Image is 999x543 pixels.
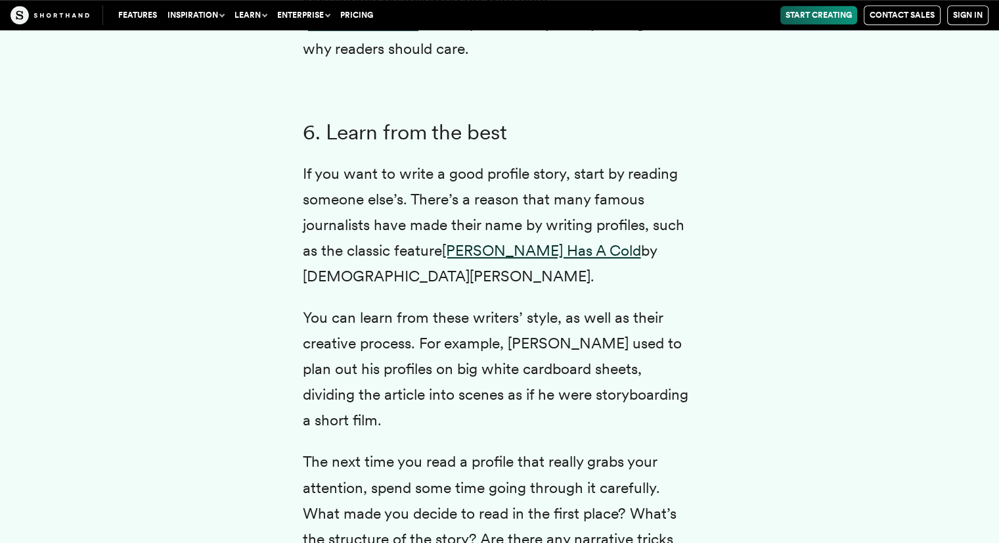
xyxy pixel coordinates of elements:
[303,161,697,289] p: If you want to write a good profile story, start by reading someone else’s. There’s a reason that...
[11,6,89,24] img: The Craft
[229,6,272,24] button: Learn
[864,5,941,25] a: Contact Sales
[162,6,229,24] button: Inspiration
[303,120,697,145] h3: 6. Learn from the best
[442,241,641,260] a: [PERSON_NAME] Has A Cold
[780,6,857,24] a: Start Creating
[303,305,697,433] p: You can learn from these writers’ style, as well as their creative process. For example, [PERSON_...
[272,6,335,24] button: Enterprise
[947,5,988,25] a: Sign in
[113,6,162,24] a: Features
[335,6,378,24] a: Pricing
